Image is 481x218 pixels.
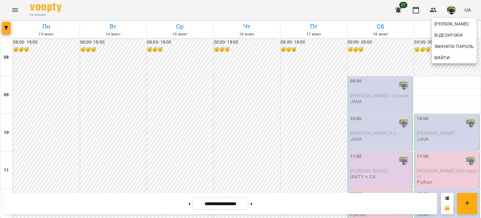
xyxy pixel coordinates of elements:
[434,54,450,61] span: Вийти
[434,31,463,39] span: Відеоуроки
[432,29,465,41] a: Відеоуроки
[432,18,477,29] a: [PERSON_NAME]
[434,20,474,28] span: [PERSON_NAME]
[432,41,477,52] a: Змінити пароль
[432,52,477,63] button: Вийти
[434,43,474,50] span: Змінити пароль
